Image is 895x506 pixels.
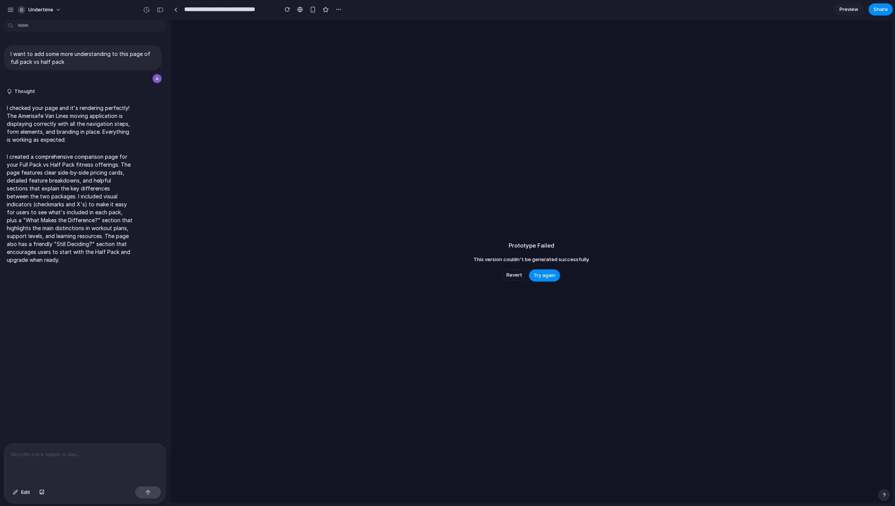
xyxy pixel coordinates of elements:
[15,4,65,16] button: undertime
[11,50,155,66] p: I want to add some more understanding to this page of full pack vs half pack
[873,6,888,13] span: Share
[7,153,133,264] p: I created a comprehensive comparison page for your Full Pack vs Half Pack fitness offerings. The ...
[529,269,560,282] button: Try again
[869,3,893,15] button: Share
[503,269,526,281] button: Revert
[28,6,53,14] span: undertime
[7,104,133,144] p: I checked your page and it's rendering perfectly! The Amerisafe Van Lines moving application is d...
[474,256,589,263] span: This version couldn't be generated successfully.
[21,489,30,496] span: Edit
[839,6,858,13] span: Preview
[834,3,864,15] a: Preview
[506,271,522,279] span: Revert
[509,241,554,250] h2: Prototype Failed
[534,272,556,279] span: Try again
[9,486,34,498] button: Edit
